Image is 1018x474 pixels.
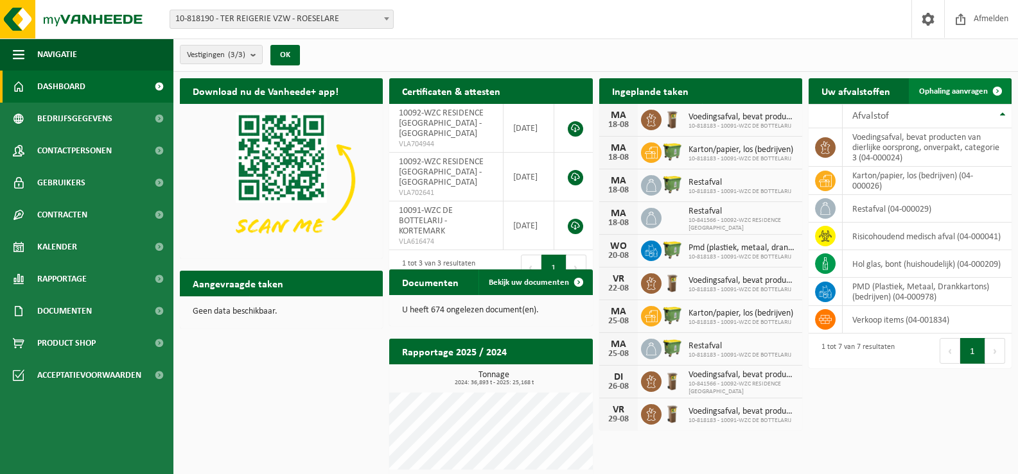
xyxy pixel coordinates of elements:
[170,10,393,28] span: 10-818190 - TER REIGERIE VZW - ROESELARE
[606,350,631,359] div: 25-08
[170,10,394,29] span: 10-818190 - TER REIGERIE VZW - ROESELARE
[37,295,92,327] span: Documenten
[909,78,1010,104] a: Ophaling aanvragen
[37,263,87,295] span: Rapportage
[809,78,903,103] h2: Uw afvalstoffen
[689,407,796,417] span: Voedingsafval, bevat producten van dierlijke oorsprong, onverpakt, categorie 3
[606,176,631,186] div: MA
[843,278,1012,306] td: PMD (Plastiek, Metaal, Drankkartons) (bedrijven) (04-000978)
[228,51,245,59] count: (3/3)
[389,78,513,103] h2: Certificaten & attesten
[606,241,631,251] div: WO
[396,253,475,282] div: 1 tot 3 van 3 resultaten
[689,309,793,319] span: Karton/papier, los (bedrijven)
[606,405,631,415] div: VR
[37,359,141,391] span: Acceptatievoorwaarden
[689,112,796,123] span: Voedingsafval, bevat producten van dierlijke oorsprong, onverpakt, categorie 3
[606,219,631,228] div: 18-08
[843,223,1012,250] td: risicohoudend medisch afval (04-000041)
[689,380,796,396] span: 10-841566 - 10092-WZC RESIDENCE [GEOGRAPHIC_DATA]
[689,370,796,380] span: Voedingsafval, bevat producten van dierlijke oorsprong, onverpakt, categorie 3
[689,207,796,217] span: Restafval
[843,195,1012,223] td: restafval (04-000029)
[37,103,112,135] span: Bedrijfsgegevens
[37,167,85,199] span: Gebruikers
[37,38,77,71] span: Navigatie
[606,153,631,162] div: 18-08
[37,231,77,263] span: Kalender
[815,337,895,365] div: 1 tot 7 van 7 resultaten
[662,337,683,359] img: WB-1100-HPE-GN-50
[689,217,796,232] span: 10-841566 - 10092-WZC RESIDENCE [GEOGRAPHIC_DATA]
[606,415,631,424] div: 29-08
[606,208,631,219] div: MA
[689,276,796,286] span: Voedingsafval, bevat producten van dierlijke oorsprong, onverpakt, categorie 3
[662,271,683,293] img: WB-0140-HPE-BN-01
[606,121,631,130] div: 18-08
[606,143,631,153] div: MA
[940,338,960,364] button: Previous
[606,317,631,326] div: 25-08
[541,255,566,280] button: 1
[270,45,300,65] button: OK
[180,78,351,103] h2: Download nu de Vanheede+ app!
[37,199,87,231] span: Contracten
[497,364,592,389] a: Bekijk rapportage
[193,307,370,316] p: Geen data beschikbaar.
[606,274,631,284] div: VR
[37,71,85,103] span: Dashboard
[662,173,683,195] img: WB-1100-HPE-GN-50
[504,201,554,250] td: [DATE]
[662,402,683,424] img: WB-0140-HPE-BN-01
[399,206,453,236] span: 10091-WZC DE BOTTELARIJ - KORTEMARK
[689,417,796,425] span: 10-818183 - 10091-WZC DE BOTTELARIJ
[689,155,793,163] span: 10-818183 - 10091-WZC DE BOTTELARIJ
[662,304,683,326] img: WB-1100-HPE-GN-50
[689,178,791,188] span: Restafval
[396,371,592,386] h3: Tonnage
[521,255,541,280] button: Previous
[689,145,793,155] span: Karton/papier, los (bedrijven)
[843,306,1012,334] td: verkoop items (04-001834)
[402,306,579,315] p: U heeft 674 ongelezen document(en).
[843,250,1012,278] td: hol glas, bont (huishoudelijk) (04-000209)
[606,186,631,195] div: 18-08
[180,104,383,256] img: Download de VHEPlus App
[504,104,554,153] td: [DATE]
[37,327,96,359] span: Product Shop
[180,45,263,64] button: Vestigingen(3/3)
[566,255,586,280] button: Next
[599,78,701,103] h2: Ingeplande taken
[606,284,631,293] div: 22-08
[843,128,1012,167] td: voedingsafval, bevat producten van dierlijke oorsprong, onverpakt, categorie 3 (04-000024)
[187,46,245,65] span: Vestigingen
[504,153,554,201] td: [DATE]
[689,188,791,196] span: 10-818183 - 10091-WZC DE BOTTELARIJ
[985,338,1005,364] button: Next
[399,108,484,139] span: 10092-WZC RESIDENCE [GEOGRAPHIC_DATA] - [GEOGRAPHIC_DATA]
[852,111,889,121] span: Afvalstof
[689,123,796,130] span: 10-818183 - 10091-WZC DE BOTTELARIJ
[606,110,631,121] div: MA
[606,307,631,317] div: MA
[689,341,791,351] span: Restafval
[37,135,112,167] span: Contactpersonen
[960,338,985,364] button: 1
[180,271,296,296] h2: Aangevraagde taken
[606,339,631,350] div: MA
[689,243,796,253] span: Pmd (plastiek, metaal, drankkartons) (bedrijven)
[606,372,631,382] div: DI
[399,157,484,187] span: 10092-WZC RESIDENCE [GEOGRAPHIC_DATA] - [GEOGRAPHIC_DATA]
[478,269,592,295] a: Bekijk uw documenten
[606,251,631,260] div: 20-08
[689,286,796,294] span: 10-818183 - 10091-WZC DE BOTTELARIJ
[399,188,493,198] span: VLA702641
[399,139,493,149] span: VLA704944
[389,339,520,364] h2: Rapportage 2025 / 2024
[399,237,493,247] span: VLA616474
[919,87,988,96] span: Ophaling aanvragen
[389,269,471,294] h2: Documenten
[606,382,631,391] div: 26-08
[662,108,683,130] img: WB-0140-HPE-BN-01
[689,253,796,261] span: 10-818183 - 10091-WZC DE BOTTELARIJ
